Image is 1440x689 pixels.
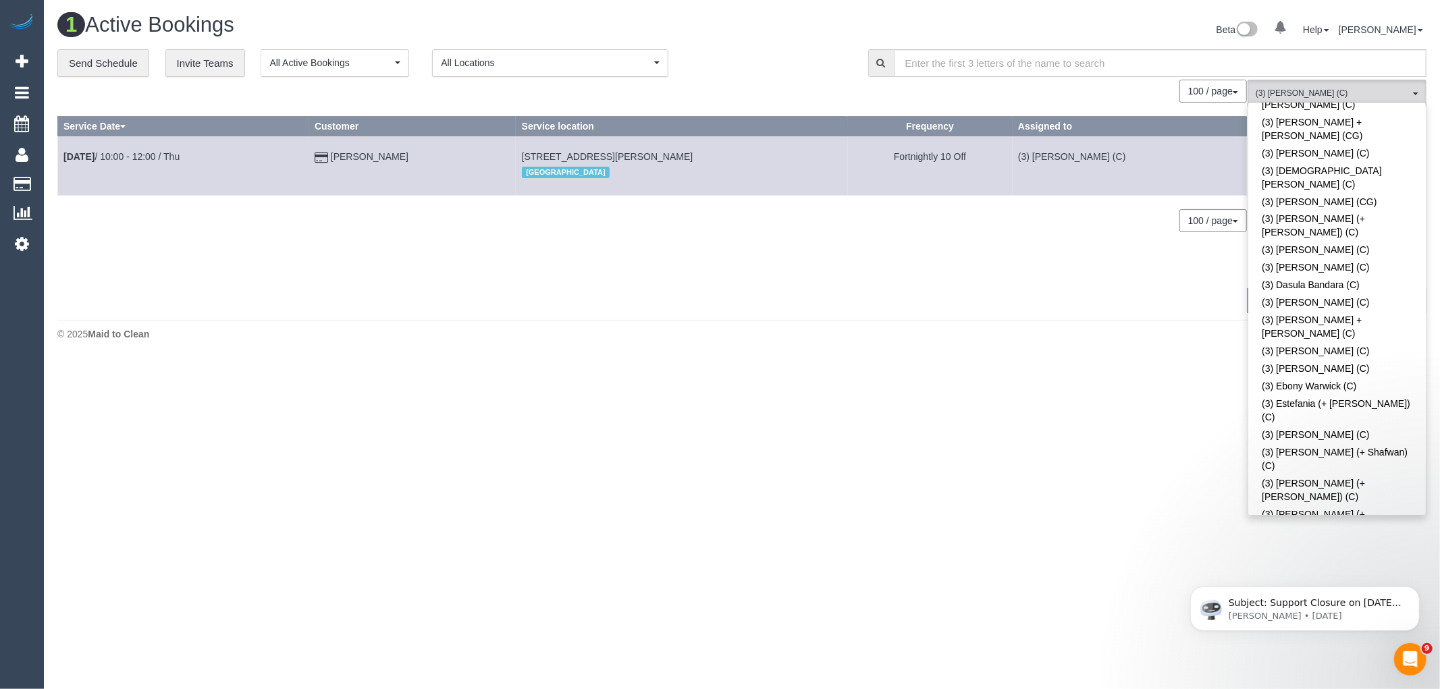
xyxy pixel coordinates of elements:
div: Location [522,163,842,181]
a: (3) [PERSON_NAME] (CG) [1248,193,1426,211]
a: (3) [PERSON_NAME] (C) [1248,426,1426,444]
a: [DATE]/ 10:00 - 12:00 / Thu [63,151,180,162]
td: Customer [309,136,516,195]
span: 9 [1422,643,1433,654]
b: [DATE] [63,151,95,162]
span: All Locations [441,56,651,70]
a: Invite Teams [165,49,245,78]
span: (3) [PERSON_NAME] (C) [1256,88,1410,99]
a: (3) [PERSON_NAME] (C) [1248,242,1426,259]
button: All Locations [432,49,668,77]
a: (3) Ebony Warwick (C) [1248,378,1426,395]
a: (3) [PERSON_NAME] (C) [1248,343,1426,360]
span: [GEOGRAPHIC_DATA] [522,167,610,177]
i: Credit Card Payment [315,153,328,163]
strong: Maid to Clean [88,329,149,339]
a: (3) [PERSON_NAME] + [PERSON_NAME] (CG) [1248,113,1426,144]
a: (3) [DEMOGRAPHIC_DATA][PERSON_NAME] (C) [1248,162,1426,193]
button: (3) [PERSON_NAME] (C) [1248,80,1426,107]
a: (3) [PERSON_NAME] (+ Shafwan) (C) [1248,444,1426,475]
a: (3) [PERSON_NAME] (C) [1248,360,1426,378]
a: (3) [PERSON_NAME] (+ [PERSON_NAME]) (C) [1248,506,1426,537]
h1: Active Bookings [57,13,732,36]
th: Service Date [58,117,309,136]
span: All Active Bookings [269,56,392,70]
button: 100 / page [1179,80,1247,103]
iframe: Intercom live chat [1394,643,1426,676]
button: All Active Bookings [261,49,409,77]
input: Enter the first 3 letters of the name to search [894,49,1427,77]
td: Service location [516,136,847,195]
a: (3) [PERSON_NAME] (C) [1248,259,1426,277]
td: Assigned to [1013,136,1247,195]
a: [PERSON_NAME] [1339,24,1423,35]
a: [PERSON_NAME] [331,151,408,162]
img: New interface [1235,22,1258,39]
td: Frequency [848,136,1013,195]
a: (3) Estefania (+ [PERSON_NAME]) (C) [1248,395,1426,426]
ol: All Teams [1248,80,1426,101]
a: Send Schedule [57,49,149,78]
nav: Pagination navigation [1180,80,1247,103]
a: (3) [PERSON_NAME] (C) [1248,144,1426,162]
a: (3) Dasula Bandara (C) [1248,277,1426,294]
img: Automaid Logo [8,13,35,32]
button: 100 / page [1179,209,1247,232]
a: (3) [PERSON_NAME] (C) [1248,294,1426,312]
a: (3) [PERSON_NAME] (+ [PERSON_NAME]) (C) [1248,211,1426,242]
div: © 2025 [57,327,1426,341]
th: Assigned to [1013,117,1247,136]
th: Customer [309,117,516,136]
a: (3) [PERSON_NAME] + [PERSON_NAME] (C) [1248,312,1426,343]
td: Schedule date [58,136,309,195]
iframe: Intercom notifications message [1170,558,1440,653]
span: 1 [57,12,85,37]
a: Beta [1217,24,1258,35]
a: (3) [PERSON_NAME] (+ [PERSON_NAME]) (C) [1248,475,1426,506]
th: Frequency [848,117,1013,136]
nav: Pagination navigation [1180,209,1247,232]
th: Service location [516,117,847,136]
a: Help [1303,24,1329,35]
span: [STREET_ADDRESS][PERSON_NAME] [522,151,693,162]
